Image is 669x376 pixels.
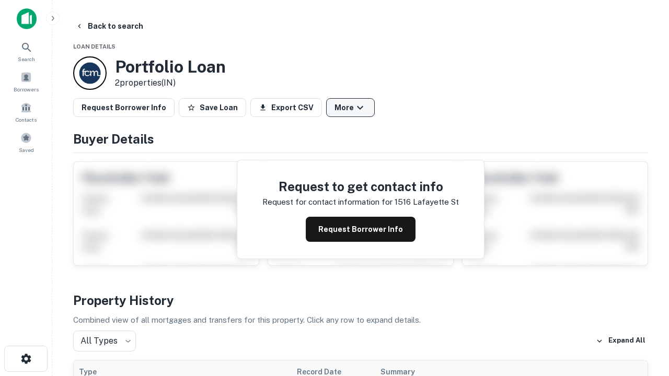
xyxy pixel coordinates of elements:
p: 1516 lafayette st [395,196,459,208]
a: Saved [3,128,49,156]
p: 2 properties (IN) [115,77,226,89]
span: Saved [19,146,34,154]
h4: Buyer Details [73,130,648,148]
button: Expand All [593,333,648,349]
a: Contacts [3,98,49,126]
p: Combined view of all mortgages and transfers for this property. Click any row to expand details. [73,314,648,326]
h4: Property History [73,291,648,310]
img: capitalize-icon.png [17,8,37,29]
a: Borrowers [3,67,49,96]
span: Loan Details [73,43,116,50]
button: More [326,98,375,117]
h3: Portfolio Loan [115,57,226,77]
h4: Request to get contact info [262,177,459,196]
p: Request for contact information for [262,196,393,208]
span: Borrowers [14,85,39,93]
span: Contacts [16,115,37,124]
div: All Types [73,331,136,351]
button: Request Borrower Info [73,98,175,117]
button: Save Loan [179,98,246,117]
iframe: Chat Widget [617,292,669,343]
button: Export CSV [250,98,322,117]
button: Request Borrower Info [306,217,416,242]
span: Search [18,55,35,63]
a: Search [3,37,49,65]
button: Back to search [71,17,147,36]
